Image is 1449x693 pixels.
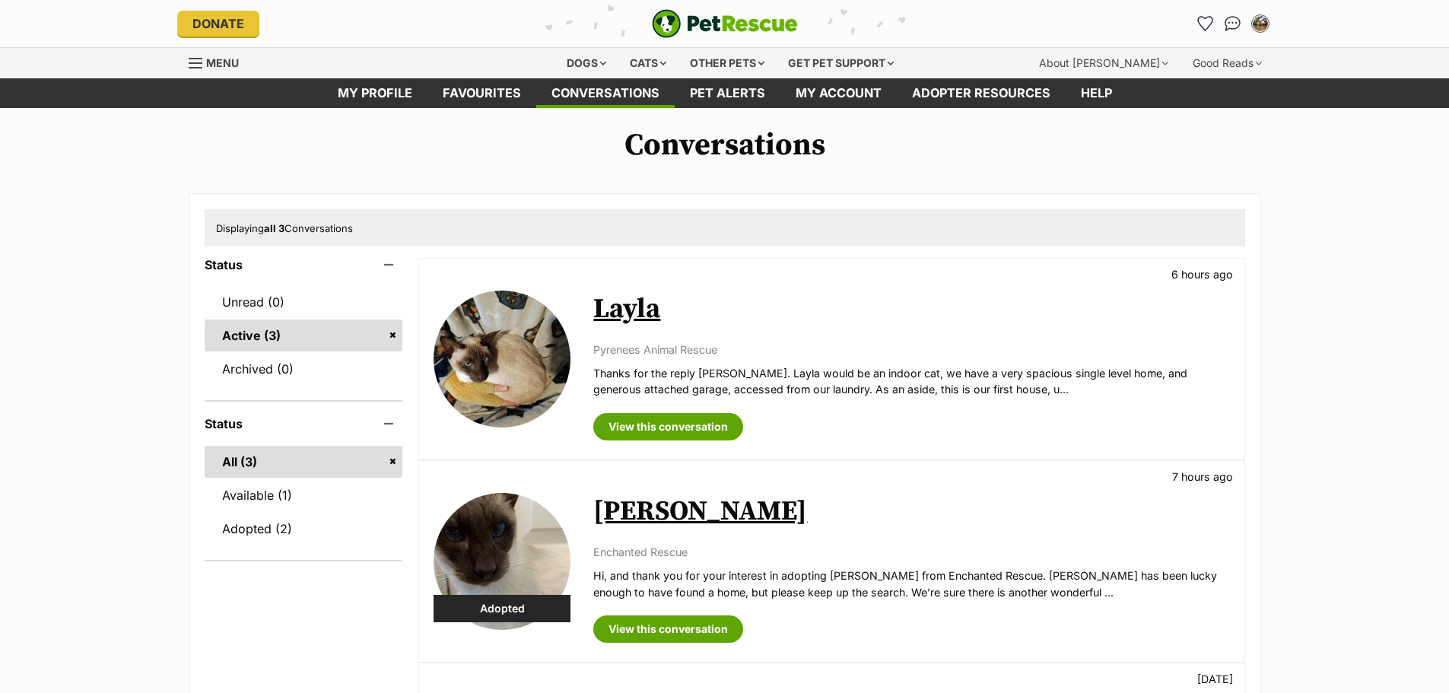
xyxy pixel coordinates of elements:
a: PetRescue [652,9,798,38]
a: Layla [593,292,660,326]
p: Enchanted Rescue [593,544,1228,560]
a: Archived (0) [205,353,403,385]
div: Get pet support [777,48,904,78]
a: Pet alerts [675,78,780,108]
p: [DATE] [1197,671,1233,687]
a: Menu [189,48,249,75]
div: Good Reads [1182,48,1273,78]
a: All (3) [205,446,403,478]
strong: all 3 [264,222,284,234]
a: Adopter resources [897,78,1066,108]
a: conversations [536,78,675,108]
span: Displaying Conversations [216,222,353,234]
ul: Account quick links [1193,11,1273,36]
a: Favourites [427,78,536,108]
a: View this conversation [593,413,743,440]
div: Adopted [434,595,570,622]
a: Active (3) [205,319,403,351]
p: Hi, and thank you for your interest in adopting [PERSON_NAME] from Enchanted Rescue. [PERSON_NAME... [593,567,1228,600]
a: [PERSON_NAME] [593,494,807,529]
img: Layla [434,291,570,428]
p: Thanks for the reply [PERSON_NAME]. Layla would be an indoor cat, we have a very spacious single ... [593,365,1228,398]
a: View this conversation [593,615,743,643]
div: Dogs [556,48,617,78]
span: Menu [206,56,239,69]
a: Adopted (2) [205,513,403,545]
img: chat-41dd97257d64d25036548639549fe6c8038ab92f7586957e7f3b1b290dea8141.svg [1225,16,1241,31]
a: Help [1066,78,1127,108]
div: Other pets [679,48,775,78]
img: logo-e224e6f780fb5917bec1dbf3a21bbac754714ae5b6737aabdf751b685950b380.svg [652,9,798,38]
a: Donate [177,11,259,37]
a: My account [780,78,897,108]
a: Conversations [1221,11,1245,36]
img: Simon [434,493,570,630]
div: About [PERSON_NAME] [1028,48,1179,78]
a: Favourites [1193,11,1218,36]
header: Status [205,258,403,272]
img: Ian Sprawson profile pic [1253,16,1268,31]
button: My account [1248,11,1273,36]
a: Available (1) [205,479,403,511]
div: Cats [619,48,677,78]
p: 7 hours ago [1172,469,1233,485]
p: 6 hours ago [1171,266,1233,282]
a: My profile [323,78,427,108]
header: Status [205,417,403,431]
p: Pyrenees Animal Rescue [593,342,1228,358]
a: Unread (0) [205,286,403,318]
